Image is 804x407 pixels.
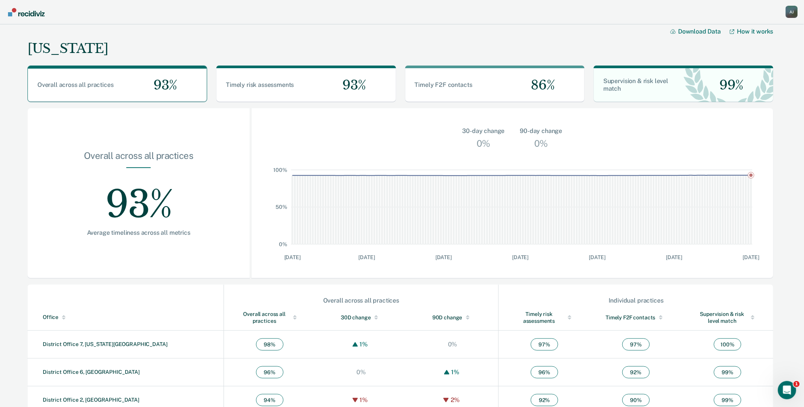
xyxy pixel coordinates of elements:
span: 90 % [622,394,650,406]
text: [DATE] [358,254,375,260]
a: District Office 7, [US_STATE][GEOGRAPHIC_DATA] [43,341,168,347]
span: Supervision & risk level match [603,77,668,92]
div: A J [786,6,798,18]
span: 99 % [714,394,741,406]
div: Timely risk assessments [514,311,575,324]
span: 96 % [531,366,558,378]
button: Download Data [670,28,730,35]
th: Toggle SortBy [590,304,682,331]
text: [DATE] [666,254,682,260]
span: Overall across all practices [37,81,114,88]
div: 0% [354,369,368,376]
div: 0% [475,136,492,151]
span: 96 % [256,366,284,378]
img: Recidiviz [8,8,45,16]
div: 90D change [422,314,483,321]
div: 30D change [331,314,392,321]
text: [DATE] [435,254,452,260]
th: Toggle SortBy [316,304,407,331]
span: 1 [794,381,800,387]
span: 98 % [256,338,284,351]
div: [US_STATE] [27,41,108,56]
div: 0% [532,136,550,151]
div: 0% [446,341,459,348]
div: Office [43,314,221,320]
text: [DATE] [743,254,759,260]
div: 1% [358,341,370,348]
span: 86% [525,77,555,93]
span: Timely risk assessments [226,81,294,88]
span: 92 % [622,366,650,378]
a: How it works [730,28,773,35]
span: 100 % [714,338,741,351]
div: 90-day change [520,127,562,136]
span: 97 % [531,338,558,351]
a: District Office 6, [GEOGRAPHIC_DATA] [43,369,140,375]
span: 99 % [714,366,741,378]
th: Toggle SortBy [224,304,316,331]
text: [DATE] [512,254,528,260]
span: 93% [147,77,177,93]
div: Overall across all practices [52,150,226,167]
th: Toggle SortBy [27,304,224,331]
th: Toggle SortBy [407,304,499,331]
div: Individual practices [499,297,773,304]
iframe: Intercom live chat [778,381,796,399]
div: Average timeliness across all metrics [52,229,226,236]
span: Timely F2F contacts [415,81,472,88]
th: Toggle SortBy [682,304,773,331]
div: Supervision & risk level match [697,311,758,324]
div: 1% [358,396,370,404]
span: 97 % [622,338,650,351]
span: 99% [714,77,744,93]
button: Profile dropdown button [786,6,798,18]
div: 2% [449,396,462,404]
text: [DATE] [589,254,606,260]
span: 93% [336,77,366,93]
div: 30-day change [462,127,505,136]
div: Overall across all practices [239,311,300,324]
div: 1% [450,369,462,376]
div: Overall across all practices [224,297,498,304]
th: Toggle SortBy [499,304,590,331]
div: 93% [52,168,226,229]
div: Timely F2F contacts [606,314,667,321]
a: District Office 2, [GEOGRAPHIC_DATA] [43,397,139,403]
text: [DATE] [284,254,300,260]
span: 94 % [256,394,284,406]
span: 92 % [531,394,558,406]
